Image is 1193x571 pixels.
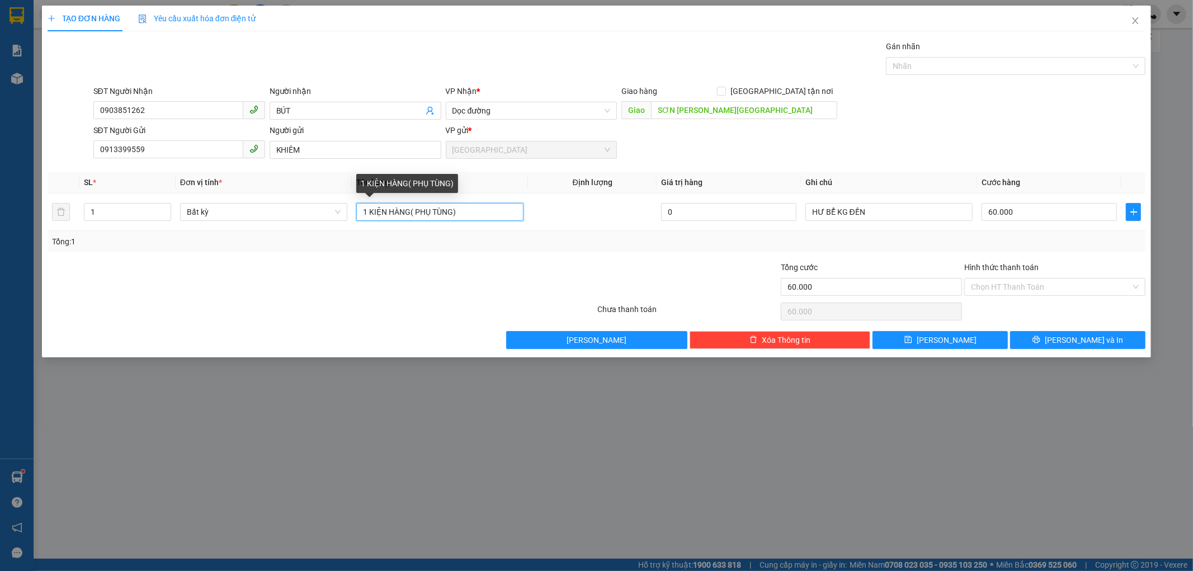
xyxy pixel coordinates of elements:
span: printer [1032,336,1040,345]
th: Ghi chú [801,172,977,194]
div: Tổng: 1 [52,235,460,248]
span: phone [249,105,258,114]
span: delete [749,336,757,345]
b: Gửi khách hàng [69,16,111,69]
button: Close [1120,6,1151,37]
span: SL [84,178,93,187]
div: SĐT Người Gửi [93,124,265,136]
span: Bất kỳ [187,204,341,220]
span: Cước hàng [982,178,1020,187]
span: plus [1126,207,1140,216]
div: SĐT Người Nhận [93,85,265,97]
input: 0 [661,203,796,221]
span: TẠO ĐƠN HÀNG [48,14,120,23]
span: plus [48,15,55,22]
span: [PERSON_NAME] [567,334,626,346]
span: [GEOGRAPHIC_DATA] tận nơi [726,85,837,97]
img: logo.jpg [121,14,148,41]
div: 1 KIỆN HÀNG( PHỤ TÙNG) [356,174,458,193]
span: user-add [426,106,435,115]
button: plus [1126,203,1141,221]
button: save[PERSON_NAME] [873,331,1008,349]
div: Chưa thanh toán [597,303,780,323]
div: Người gửi [270,124,441,136]
span: Giao hàng [621,87,657,96]
span: Yêu cầu xuất hóa đơn điện tử [138,14,256,23]
span: Giao [621,101,651,119]
span: close [1131,16,1140,25]
b: [DOMAIN_NAME] [94,43,154,51]
span: Tổng cước [781,263,818,272]
label: Gán nhãn [886,42,920,51]
button: [PERSON_NAME] [506,331,687,349]
span: [PERSON_NAME] và In [1045,334,1123,346]
div: VP gửi [446,124,617,136]
button: deleteXóa Thông tin [690,331,871,349]
input: Ghi Chú [805,203,973,221]
img: icon [138,15,147,23]
span: Đơn vị tính [180,178,222,187]
div: Người nhận [270,85,441,97]
input: Dọc đường [651,101,837,119]
span: Định lượng [573,178,612,187]
span: save [904,336,912,345]
span: Xóa Thông tin [762,334,810,346]
b: Xe Đăng Nhân [14,72,49,125]
span: [PERSON_NAME] [917,334,977,346]
span: Dọc đường [452,102,611,119]
button: delete [52,203,70,221]
span: phone [249,144,258,153]
span: VP Nhận [446,87,477,96]
label: Hình thức thanh toán [964,263,1039,272]
span: Giá trị hàng [661,178,702,187]
li: (c) 2017 [94,53,154,67]
input: VD: Bàn, Ghế [356,203,524,221]
button: printer[PERSON_NAME] và In [1010,331,1145,349]
span: Sài Gòn [452,141,611,158]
